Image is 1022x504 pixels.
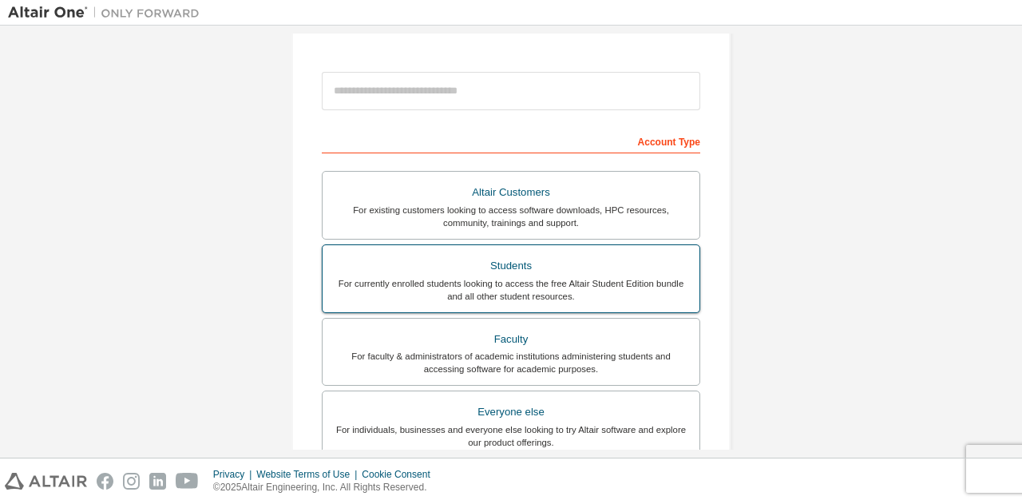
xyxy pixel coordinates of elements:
[149,473,166,490] img: linkedin.svg
[97,473,113,490] img: facebook.svg
[213,481,440,494] p: © 2025 Altair Engineering, Inc. All Rights Reserved.
[8,5,208,21] img: Altair One
[332,423,690,449] div: For individuals, businesses and everyone else looking to try Altair software and explore our prod...
[332,401,690,423] div: Everyone else
[362,468,439,481] div: Cookie Consent
[5,473,87,490] img: altair_logo.svg
[256,468,362,481] div: Website Terms of Use
[213,468,256,481] div: Privacy
[332,277,690,303] div: For currently enrolled students looking to access the free Altair Student Edition bundle and all ...
[332,204,690,229] div: For existing customers looking to access software downloads, HPC resources, community, trainings ...
[332,350,690,375] div: For faculty & administrators of academic institutions administering students and accessing softwa...
[123,473,140,490] img: instagram.svg
[332,181,690,204] div: Altair Customers
[332,255,690,277] div: Students
[322,128,700,153] div: Account Type
[332,328,690,351] div: Faculty
[176,473,199,490] img: youtube.svg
